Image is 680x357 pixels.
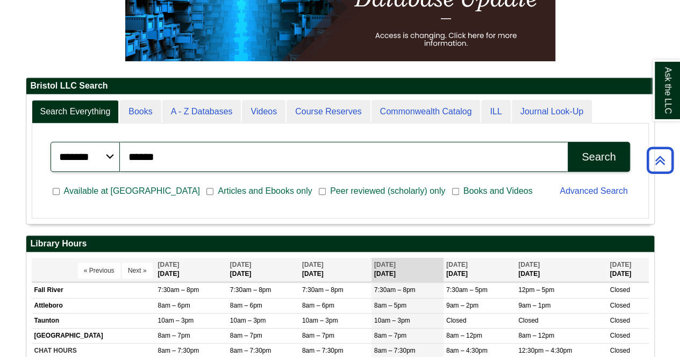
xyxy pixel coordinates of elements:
td: Taunton [32,313,155,328]
span: 10am – 3pm [230,317,266,324]
span: 8am – 7:30pm [230,347,271,354]
span: [DATE] [230,261,252,268]
span: 10am – 3pm [302,317,338,324]
a: ILL [481,100,510,124]
span: [DATE] [374,261,396,268]
span: Closed [610,347,629,354]
span: 8am – 7:30pm [158,347,199,354]
th: [DATE] [299,258,371,282]
span: 9am – 2pm [446,302,478,309]
span: 8am – 7:30pm [302,347,343,354]
span: Available at [GEOGRAPHIC_DATA] [60,185,204,198]
td: [GEOGRAPHIC_DATA] [32,328,155,343]
span: 8am – 7pm [302,332,334,339]
th: [DATE] [155,258,227,282]
input: Books and Videos [452,187,459,196]
a: Books [120,100,161,124]
td: Fall River [32,283,155,298]
span: 8am – 12pm [446,332,482,339]
span: 7:30am – 5pm [446,286,488,294]
div: Search [582,151,615,163]
a: Course Reserves [287,100,370,124]
a: Search Everything [32,100,119,124]
span: Books and Videos [459,185,537,198]
th: [DATE] [443,258,516,282]
a: Videos [242,100,285,124]
span: 7:30am – 8pm [158,286,199,294]
span: 7:30am – 8pm [230,286,271,294]
span: 7:30am – 8pm [374,286,416,294]
th: [DATE] [227,258,299,282]
span: 8am – 5pm [374,302,406,309]
a: Commonwealth Catalog [371,100,481,124]
span: 10am – 3pm [374,317,410,324]
td: Attleboro [32,298,155,313]
a: Back to Top [643,153,677,167]
th: [DATE] [371,258,443,282]
span: Closed [518,317,538,324]
span: 7:30am – 8pm [302,286,343,294]
span: 10am – 3pm [158,317,194,324]
span: 8am – 6pm [158,302,190,309]
a: Journal Look-Up [512,100,592,124]
span: Closed [446,317,466,324]
span: Closed [610,317,629,324]
button: « Previous [78,263,120,279]
a: A - Z Databases [162,100,241,124]
span: [DATE] [158,261,180,268]
span: 8am – 12pm [518,332,554,339]
span: 8am – 6pm [230,302,262,309]
input: Articles and Ebooks only [206,187,213,196]
h2: Bristol LLC Search [26,78,654,94]
span: 8am – 7pm [158,332,190,339]
span: Closed [610,332,629,339]
span: [DATE] [610,261,631,268]
a: Advanced Search [560,186,627,195]
span: 9am – 1pm [518,302,550,309]
span: 8am – 4:30pm [446,347,488,354]
span: Articles and Ebooks only [213,185,316,198]
th: [DATE] [516,258,607,282]
input: Peer reviewed (scholarly) only [319,187,326,196]
span: 8am – 6pm [302,302,334,309]
span: Closed [610,286,629,294]
span: 12pm – 5pm [518,286,554,294]
span: 12:30pm – 4:30pm [518,347,572,354]
button: Search [568,142,629,172]
button: Next » [122,263,153,279]
th: [DATE] [607,258,648,282]
span: Closed [610,302,629,309]
input: Available at [GEOGRAPHIC_DATA] [53,187,60,196]
span: Peer reviewed (scholarly) only [326,185,449,198]
span: [DATE] [518,261,540,268]
h2: Library Hours [26,236,654,252]
span: [DATE] [446,261,468,268]
span: 8am – 7pm [374,332,406,339]
span: 8am – 7pm [230,332,262,339]
span: [DATE] [302,261,324,268]
span: 8am – 7:30pm [374,347,416,354]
